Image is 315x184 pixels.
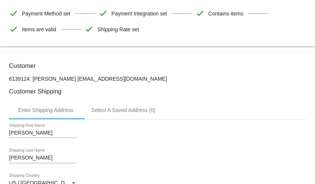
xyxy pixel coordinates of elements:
mat-icon: check [98,9,108,18]
span: Contains items [208,6,243,21]
h3: Customer [9,62,306,69]
p: 6139124: [PERSON_NAME] [EMAIL_ADDRESS][DOMAIN_NAME] [9,76,306,82]
span: Shipping Rate set [97,21,139,37]
div: Enter Shipping Address [18,107,73,113]
mat-icon: check [9,9,18,18]
mat-icon: check [85,25,94,34]
mat-icon: check [9,25,18,34]
span: Payment Integration set [111,6,167,21]
span: Payment Method set [22,6,70,21]
h3: Customer Shipping [9,88,306,95]
span: Items are valid [22,21,56,37]
div: Select A Saved Address (0) [91,107,155,113]
input: Shipping First Name [9,130,77,136]
input: Shipping Last Name [9,155,77,161]
mat-icon: check [195,9,204,18]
